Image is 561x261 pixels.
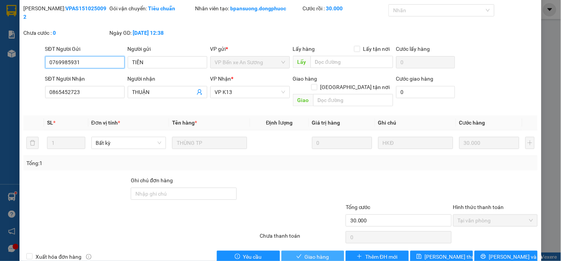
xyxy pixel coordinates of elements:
[296,254,302,260] span: check
[215,86,285,98] span: VP K13
[47,120,53,126] span: SL
[33,253,85,261] span: Xuất hóa đơn hàng
[453,204,504,210] label: Hình thức thanh toán
[128,75,207,83] div: Người nhận
[195,4,301,13] div: Nhân viên tạo:
[396,46,430,52] label: Cước lấy hàng
[91,120,120,126] span: Đơn vị tính
[38,49,83,54] span: VPK131510250005
[128,45,207,53] div: Người gửi
[396,76,434,82] label: Cước giao hàng
[231,5,286,11] b: bpansuong.dongphuoc
[210,76,231,82] span: VP Nhận
[425,253,486,261] span: [PERSON_NAME] thay đổi
[458,215,533,226] span: Tại văn phòng
[375,115,456,130] th: Ghi chú
[481,254,486,260] span: printer
[313,94,393,106] input: Dọc đường
[317,83,393,91] span: [GEOGRAPHIC_DATA] tận nơi
[148,5,175,11] b: Tiêu chuẩn
[312,120,340,126] span: Giá trị hàng
[17,55,47,60] span: 14:13:12 [DATE]
[109,4,194,13] div: Gói vận chuyển:
[525,137,535,149] button: plus
[172,137,247,149] input: VD: Bàn, Ghế
[312,137,372,149] input: 0
[303,4,387,13] div: Cước rồi :
[172,120,197,126] span: Tên hàng
[86,254,91,259] span: info-circle
[26,137,39,149] button: delete
[235,254,240,260] span: exclamation-circle
[131,177,173,183] label: Ghi chú đơn hàng
[215,57,285,68] span: VP Bến xe An Sương
[459,120,485,126] span: Cước hàng
[266,120,293,126] span: Định lượng
[378,137,453,149] input: Ghi Chú
[96,137,162,149] span: Bất kỳ
[396,56,455,68] input: Cước lấy hàng
[357,254,362,260] span: plus
[23,29,108,37] div: Chưa cước :
[459,137,519,149] input: 0
[197,89,203,95] span: user-add
[45,45,125,53] div: SĐT Người Gửi
[3,5,37,38] img: logo
[210,45,290,53] div: VP gửi
[311,56,393,68] input: Dọc đường
[396,86,455,98] input: Cước giao hàng
[26,159,217,167] div: Tổng: 1
[60,12,103,22] span: Bến xe [GEOGRAPHIC_DATA]
[60,23,105,32] span: 01 Võ Văn Truyện, KP.1, Phường 2
[131,188,237,200] input: Ghi chú đơn hàng
[2,55,47,60] span: In ngày:
[293,56,311,68] span: Lấy
[243,253,262,261] span: Yêu cầu
[489,253,543,261] span: [PERSON_NAME] và In
[21,41,94,47] span: -----------------------------------------
[45,75,125,83] div: SĐT Người Nhận
[60,34,94,39] span: Hotline: 19001152
[326,5,343,11] b: 30.000
[2,49,83,54] span: [PERSON_NAME]:
[305,253,329,261] span: Giao hàng
[109,29,194,37] div: Ngày GD:
[293,76,317,82] span: Giao hàng
[293,46,315,52] span: Lấy hàng
[365,253,397,261] span: Thêm ĐH mới
[53,30,56,36] b: 0
[23,4,108,21] div: [PERSON_NAME]:
[416,254,422,260] span: save
[346,204,371,210] span: Tổng cước
[60,4,105,11] strong: ĐỒNG PHƯỚC
[133,30,164,36] b: [DATE] 12:38
[293,94,313,106] span: Giao
[360,45,393,53] span: Lấy tận nơi
[259,232,345,245] div: Chưa thanh toán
